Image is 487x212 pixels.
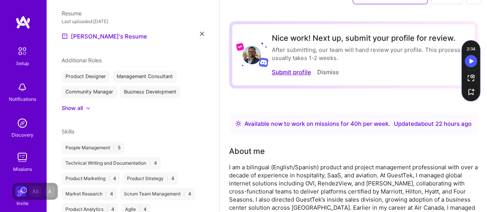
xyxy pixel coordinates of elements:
span: | [105,191,107,197]
div: Notifications [9,95,36,103]
img: logo [15,15,31,29]
span: 40 [350,120,358,127]
div: After submitting, our team will hand review your profile. This process usually takes 1-2 weeks. [271,46,465,62]
span: | [184,191,185,197]
div: Setup [16,59,29,67]
img: Lyft logo [236,43,244,51]
div: Invite [17,199,28,207]
div: Discovery [12,131,33,139]
div: Scrum Team Management 4 [120,188,195,200]
a: [PERSON_NAME]'s Resume [62,32,147,41]
span: | [167,175,168,182]
div: Product Designer [62,70,110,83]
i: icon Close [200,32,204,36]
div: About me [229,145,265,157]
img: discovery [15,115,30,131]
div: Available now to work on missions for h per week . [244,119,390,129]
img: Resume [62,33,68,39]
div: Business Development [120,86,180,98]
button: Dismiss [317,68,338,76]
div: Product Marketing 4 [62,172,120,185]
div: Management Consultant [113,70,177,83]
img: User Avatar [243,46,261,64]
img: setup [14,43,30,59]
img: bell [15,80,30,95]
span: | [109,175,110,182]
div: People Management 5 [62,142,124,154]
span: | [149,160,151,166]
div: Tell us a little about yourself [229,145,265,157]
div: Updated about 22 hours ago [394,119,472,129]
img: teamwork [15,150,30,165]
div: Nice work! Next up, submit your profile for review. [271,33,465,43]
div: Last uploaded: [DATE] [62,17,204,25]
button: Submit profile [271,68,311,76]
div: Market Research 4 [62,188,117,200]
span: | [113,145,115,151]
div: Community Manager [62,86,117,98]
img: Discord logo [259,57,268,67]
div: Missions [13,165,32,173]
span: Additional Roles [62,57,102,63]
img: Availability [235,120,241,127]
div: Product Strategy 4 [123,172,178,185]
span: Resume [62,10,82,17]
div: Technical Writing and Documentation 4 [62,157,161,169]
div: Show all [62,104,83,112]
span: Skills [62,128,74,135]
